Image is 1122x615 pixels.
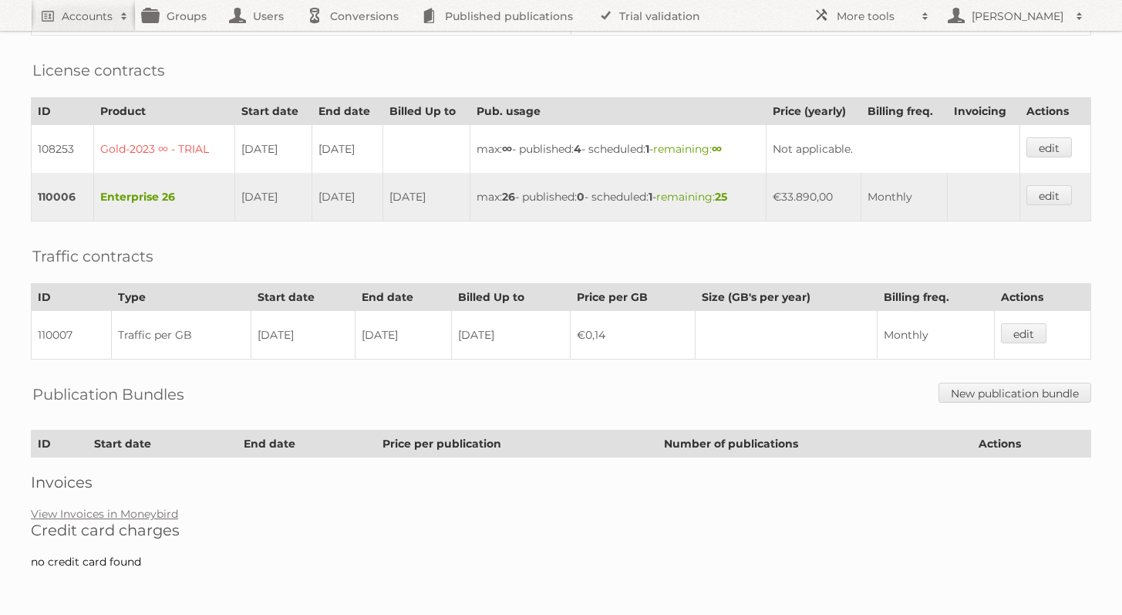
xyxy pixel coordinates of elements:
[251,311,355,360] td: [DATE]
[452,311,570,360] td: [DATE]
[570,311,695,360] td: €0,14
[112,311,251,360] td: Traffic per GB
[452,284,570,311] th: Billed Up to
[312,173,382,221] td: [DATE]
[32,284,112,311] th: ID
[312,98,382,125] th: End date
[355,284,452,311] th: End date
[355,311,452,360] td: [DATE]
[32,383,184,406] h2: Publication Bundles
[238,431,376,458] th: End date
[715,190,727,204] strong: 25
[234,98,312,125] th: Start date
[877,284,994,311] th: Billing freq.
[570,284,695,311] th: Price per GB
[696,284,877,311] th: Size (GB's per year)
[502,190,515,204] strong: 26
[62,8,113,24] h2: Accounts
[234,125,312,174] td: [DATE]
[502,142,512,156] strong: ∞
[470,98,766,125] th: Pub. usage
[1026,185,1072,205] a: edit
[767,98,861,125] th: Price (yearly)
[32,173,94,221] td: 110006
[877,311,994,360] td: Monthly
[968,8,1068,24] h2: [PERSON_NAME]
[653,142,722,156] span: remaining:
[994,284,1090,311] th: Actions
[972,431,1091,458] th: Actions
[861,173,948,221] td: Monthly
[32,98,94,125] th: ID
[32,245,153,268] h2: Traffic contracts
[382,173,470,221] td: [DATE]
[656,190,727,204] span: remaining:
[94,125,234,174] td: Gold-2023 ∞ - TRIAL
[376,431,657,458] th: Price per publication
[767,173,861,221] td: €33.890,00
[1019,98,1090,125] th: Actions
[1001,323,1046,343] a: edit
[31,507,178,521] a: View Invoices in Moneybird
[32,59,165,82] h2: License contracts
[87,431,237,458] th: Start date
[32,431,88,458] th: ID
[31,521,1091,539] h2: Credit card charges
[712,142,722,156] strong: ∞
[32,125,94,174] td: 108253
[837,8,914,24] h2: More tools
[861,98,948,125] th: Billing freq.
[657,431,972,458] th: Number of publications
[251,284,355,311] th: Start date
[767,125,1019,174] td: Not applicable.
[948,98,1019,125] th: Invoicing
[1026,137,1072,157] a: edit
[382,98,470,125] th: Billed Up to
[234,173,312,221] td: [DATE]
[470,173,766,221] td: max: - published: - scheduled: -
[649,190,652,204] strong: 1
[32,311,112,360] td: 110007
[938,383,1091,403] a: New publication bundle
[470,125,766,174] td: max: - published: - scheduled: -
[94,98,234,125] th: Product
[577,190,585,204] strong: 0
[94,173,234,221] td: Enterprise 26
[645,142,649,156] strong: 1
[112,284,251,311] th: Type
[574,142,581,156] strong: 4
[31,473,1091,492] h2: Invoices
[312,125,382,174] td: [DATE]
